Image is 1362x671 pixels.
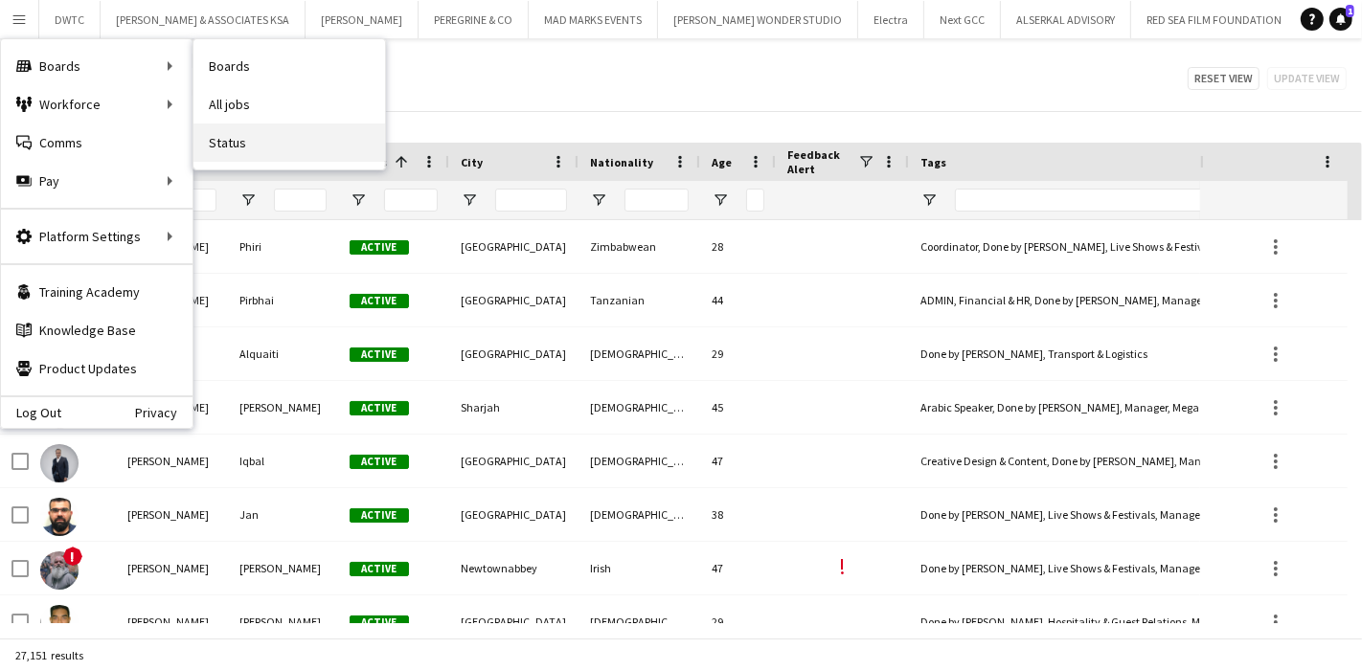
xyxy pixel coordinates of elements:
div: Sharjah [449,381,579,434]
input: Last Name Filter Input [274,189,327,212]
button: [PERSON_NAME] [306,1,419,38]
img: Aamir Iqbal [40,444,79,482]
div: Phiri [228,220,338,273]
img: Aaron Desouza [40,605,79,643]
div: [PERSON_NAME] [116,542,228,594]
button: ALSERKAL ADVISORY [1001,1,1131,38]
button: [PERSON_NAME] WONDER STUDIO [658,1,858,38]
span: Active [350,562,409,576]
button: Open Filter Menu [712,191,729,209]
span: ! [839,551,846,581]
div: Workforce [1,85,193,123]
button: Open Filter Menu [590,191,607,209]
div: 28 [700,220,776,273]
div: 44 [700,274,776,326]
div: [PERSON_NAME] [116,435,228,487]
span: Active [350,347,409,362]
span: Feedback Alert [787,147,857,176]
span: Age [712,155,732,169]
div: [GEOGRAPHIC_DATA] [449,327,579,380]
span: Active [350,508,409,523]
button: Reset view [1188,67,1260,90]
div: 47 [700,542,776,594]
a: 1 [1329,8,1352,31]
span: Active [350,401,409,415]
div: [PERSON_NAME] [116,595,228,648]
div: Iqbal [228,435,338,487]
button: [PERSON_NAME] & ASSOCIATES KSA [101,1,306,38]
div: [PERSON_NAME] [228,595,338,648]
button: RED SEA FILM FOUNDATION [1131,1,1298,38]
input: Status Filter Input [384,189,438,212]
div: Tanzanian [579,274,700,326]
button: Open Filter Menu [239,191,257,209]
button: Open Filter Menu [461,191,478,209]
a: All jobs [193,85,385,123]
div: [PERSON_NAME] [228,542,338,594]
div: [DEMOGRAPHIC_DATA] [579,488,700,541]
input: Age Filter Input [746,189,764,212]
button: Electra [858,1,924,38]
button: Open Filter Menu [350,191,367,209]
span: ! [63,547,82,566]
span: Active [350,615,409,630]
div: [DEMOGRAPHIC_DATA] [579,327,700,380]
span: Active [350,240,409,255]
div: Jan [228,488,338,541]
img: Aaron Cleary [40,551,79,590]
a: Boards [193,47,385,85]
a: Comms [1,123,193,162]
span: Nationality [590,155,653,169]
a: Product Updates [1,349,193,388]
div: [GEOGRAPHIC_DATA] [449,488,579,541]
div: [DEMOGRAPHIC_DATA] [579,595,700,648]
img: Aamir Jan [40,498,79,536]
button: DWTC [39,1,101,38]
div: Platform Settings [1,217,193,256]
a: Knowledge Base [1,311,193,349]
div: Pay [1,162,193,200]
button: MAD MARKS EVENTS [529,1,658,38]
div: [DEMOGRAPHIC_DATA] [579,435,700,487]
div: Boards [1,47,193,85]
div: 29 [700,327,776,380]
div: [GEOGRAPHIC_DATA] [449,220,579,273]
div: 47 [700,435,776,487]
span: Tags [920,155,946,169]
div: 45 [700,381,776,434]
div: Alquaiti [228,327,338,380]
a: Privacy [135,405,193,420]
div: 38 [700,488,776,541]
div: 29 [700,595,776,648]
div: Irish [579,542,700,594]
a: Training Academy [1,273,193,311]
span: Active [350,294,409,308]
button: Open Filter Menu [920,191,938,209]
a: Log Out [1,405,61,420]
div: [PERSON_NAME] [116,488,228,541]
input: Nationality Filter Input [624,189,689,212]
div: Pirbhai [228,274,338,326]
div: [DEMOGRAPHIC_DATA] [579,381,700,434]
button: PEREGRINE & CO [419,1,529,38]
div: [PERSON_NAME] [228,381,338,434]
span: 1 [1346,5,1354,17]
div: [GEOGRAPHIC_DATA] [449,274,579,326]
span: City [461,155,483,169]
button: Next GCC [924,1,1001,38]
div: [GEOGRAPHIC_DATA] [449,435,579,487]
a: Status [193,123,385,162]
div: Newtownabbey [449,542,579,594]
div: [GEOGRAPHIC_DATA] [449,595,579,648]
input: City Filter Input [495,189,567,212]
span: Active [350,455,409,469]
div: Zimbabwean [579,220,700,273]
